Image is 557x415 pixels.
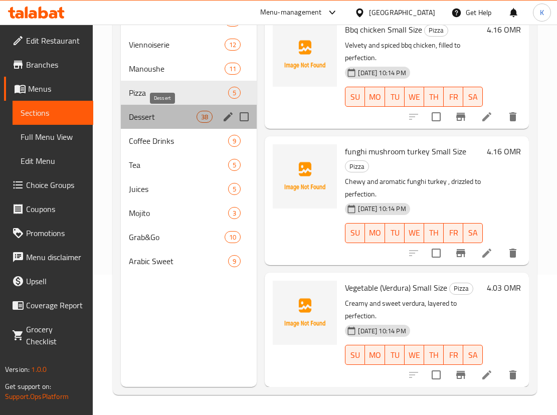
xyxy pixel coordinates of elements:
[121,153,257,177] div: Tea5
[487,281,521,295] h6: 4.03 OMR
[26,179,85,191] span: Choice Groups
[444,87,463,107] button: FR
[221,109,236,124] button: edit
[26,59,85,71] span: Branches
[4,173,93,197] a: Choice Groups
[426,106,447,127] span: Select to update
[354,68,410,78] span: [DATE] 10:14 PM
[365,87,385,107] button: MO
[229,160,240,170] span: 5
[228,255,241,267] div: items
[405,223,424,243] button: WE
[121,81,257,105] div: Pizza5
[13,149,93,173] a: Edit Menu
[426,243,447,264] span: Select to update
[463,345,483,365] button: SA
[129,231,225,243] span: Grab&Go
[369,348,381,362] span: MO
[225,64,240,74] span: 11
[5,380,51,393] span: Get support on:
[129,135,228,147] span: Coffee Drinks
[4,29,93,53] a: Edit Restaurant
[121,177,257,201] div: Juices5
[129,111,197,123] span: Dessert
[4,317,93,353] a: Grocery Checklist
[369,7,435,18] div: [GEOGRAPHIC_DATA]
[225,231,241,243] div: items
[448,348,459,362] span: FR
[129,87,228,99] span: Pizza
[129,183,228,195] span: Juices
[345,160,369,172] div: Pizza
[4,197,93,221] a: Coupons
[345,39,483,64] p: Velvety and spiced bbq chicken, filled to perfection.
[467,226,479,240] span: SA
[129,207,228,219] span: Mojito
[21,131,85,143] span: Full Menu View
[26,251,85,263] span: Menu disclaimer
[4,77,93,101] a: Menus
[225,40,240,50] span: 12
[467,90,479,104] span: SA
[129,255,228,267] span: Arabic Sweet
[405,345,424,365] button: WE
[449,105,473,129] button: Branch-specific-item
[26,203,85,215] span: Coupons
[425,25,448,36] span: Pizza
[121,201,257,225] div: Mojito3
[354,326,410,336] span: [DATE] 10:14 PM
[424,25,448,37] div: Pizza
[409,90,420,104] span: WE
[121,129,257,153] div: Coffee Drinks9
[428,90,440,104] span: TH
[450,283,473,294] span: Pizza
[225,233,240,242] span: 10
[345,297,483,322] p: Creamy and sweet verdura, layered to perfection.
[444,345,463,365] button: FR
[540,7,544,18] span: K
[428,348,440,362] span: TH
[129,159,228,171] span: Tea
[369,90,381,104] span: MO
[26,275,85,287] span: Upsell
[345,144,466,159] span: funghi mushroom turkey Small Size
[385,345,405,365] button: TU
[424,223,444,243] button: TH
[228,135,241,147] div: items
[365,345,385,365] button: MO
[121,105,257,129] div: Dessert38edit
[354,204,410,214] span: [DATE] 10:14 PM
[21,107,85,119] span: Sections
[228,207,241,219] div: items
[389,348,401,362] span: TU
[26,323,85,347] span: Grocery Checklist
[349,226,361,240] span: SU
[345,345,365,365] button: SU
[487,144,521,158] h6: 4.16 OMR
[121,5,257,277] nav: Menu sections
[389,226,401,240] span: TU
[349,348,361,362] span: SU
[424,345,444,365] button: TH
[197,112,212,122] span: 38
[26,227,85,239] span: Promotions
[129,39,225,51] span: Viennoiserie
[424,87,444,107] button: TH
[463,87,483,107] button: SA
[13,125,93,149] a: Full Menu View
[4,293,93,317] a: Coverage Report
[463,223,483,243] button: SA
[129,63,225,75] span: Manoushe
[467,348,479,362] span: SA
[501,241,525,265] button: delete
[481,111,493,123] a: Edit menu item
[121,249,257,273] div: Arabic Sweet9
[385,223,405,243] button: TU
[229,136,240,146] span: 9
[121,225,257,249] div: Grab&Go10
[5,363,30,376] span: Version:
[345,22,422,37] span: Bbq chicken Small Size
[5,390,69,403] a: Support.OpsPlatform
